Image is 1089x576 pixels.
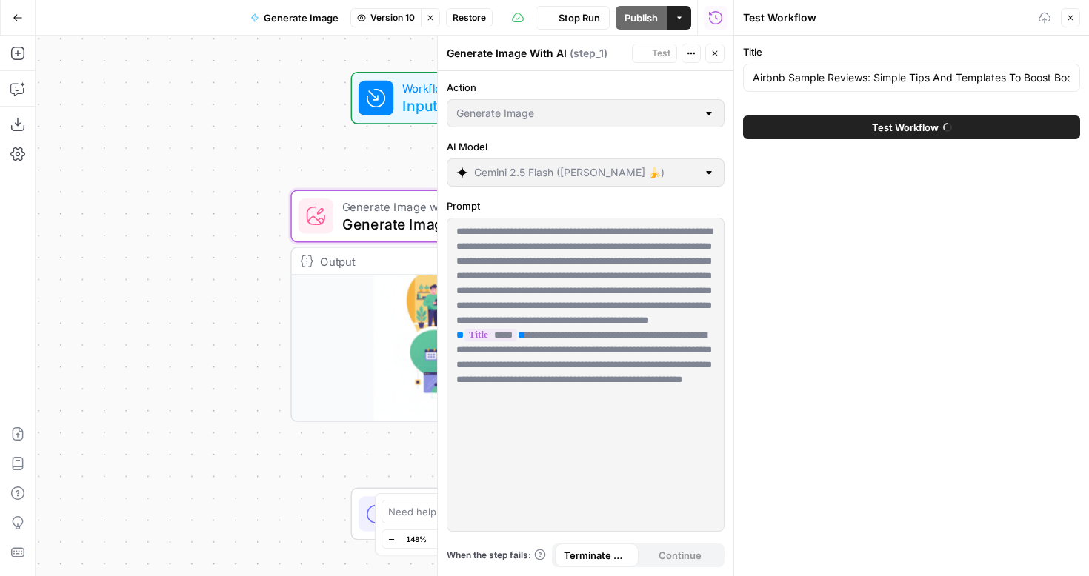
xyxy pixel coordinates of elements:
span: ( step_1 ) [570,46,607,61]
input: Select a model [474,165,697,180]
span: Terminate Workflow [564,548,630,563]
span: Generate Image with AI [342,198,572,215]
label: Prompt [447,198,725,213]
div: EndOutput [290,487,630,540]
span: Workflow [402,79,510,97]
button: Restore [446,8,493,27]
div: Output [320,252,570,270]
span: 148% [406,533,427,545]
span: Generate Image With AI [342,213,572,235]
button: Test Workflow [743,115,1080,139]
span: Input Settings [402,95,510,117]
span: Test Workflow [872,120,939,135]
button: Stop Run [536,6,610,30]
button: Generate Image [242,6,347,30]
span: Generate Image [264,10,339,25]
span: Restore [453,11,486,24]
button: Continue [639,543,722,567]
button: Test [632,44,677,63]
label: Title [743,44,1080,59]
span: Stop Run [559,10,600,25]
label: AI Model [447,139,725,154]
img: image.png [292,249,629,421]
button: Version 10 [350,8,421,27]
a: When the step fails: [447,549,546,562]
span: Publish [625,10,658,25]
div: Generate Image With AI [447,46,627,61]
span: Continue [659,548,702,563]
input: Generate Image [456,106,697,121]
label: Action [447,80,725,95]
div: Generate Image with AIGenerate Image With AIStep 1Output [290,190,630,421]
button: Publish [616,6,667,30]
span: Version 10 [370,11,415,24]
span: Test [652,47,670,60]
div: WorkflowInput SettingsInputs [290,72,630,124]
